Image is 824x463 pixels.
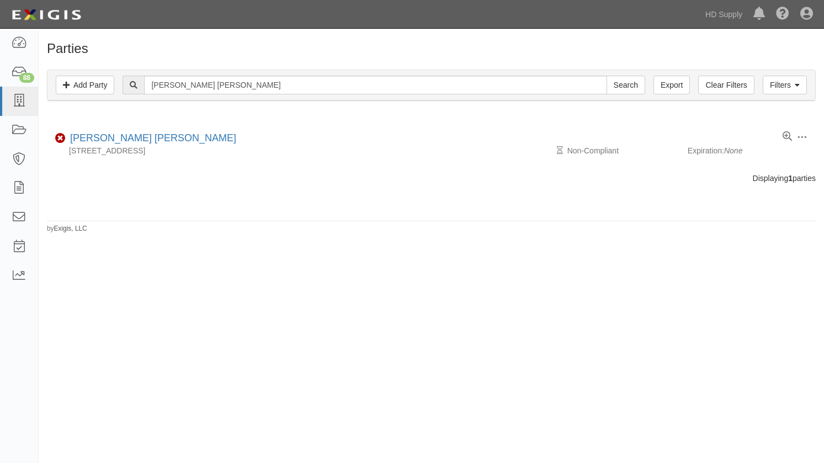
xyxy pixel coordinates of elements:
[763,76,807,94] a: Filters
[47,224,87,233] small: by
[19,73,34,83] div: 88
[70,132,236,143] a: [PERSON_NAME] [PERSON_NAME]
[144,76,607,94] input: Search
[607,76,645,94] input: Search
[560,145,688,156] div: Non-Compliant
[698,76,754,94] a: Clear Filters
[55,135,66,142] i: Non-Compliant
[783,131,792,142] a: View results summary
[47,41,816,56] h1: Parties
[776,8,789,21] i: Help Center - Complianz
[47,145,560,156] div: [STREET_ADDRESS]
[653,76,690,94] a: Export
[557,147,563,155] i: Pending Review
[700,3,748,25] a: HD Supply
[54,225,87,232] a: Exigis, LLC
[8,5,84,25] img: logo-5460c22ac91f19d4615b14bd174203de0afe785f0fc80cf4dbbc73dc1793850b.png
[56,76,114,94] a: Add Party
[39,173,824,184] div: Displaying parties
[788,174,793,183] b: 1
[66,131,236,146] div: MERY D MENDOZA PADILLA
[688,145,816,156] div: Expiration:
[724,146,742,155] i: None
